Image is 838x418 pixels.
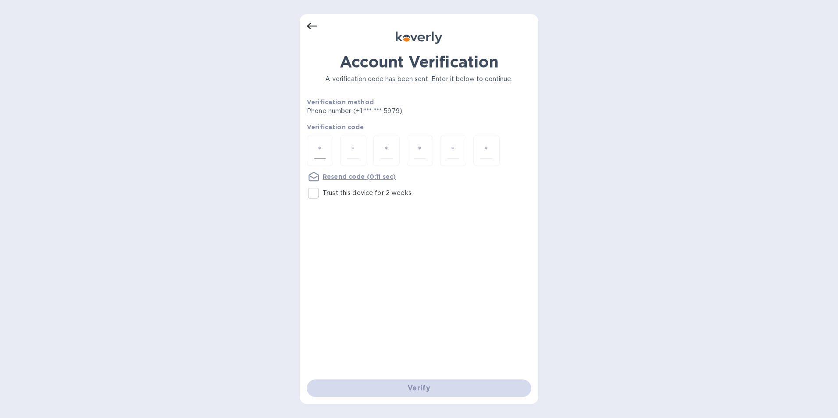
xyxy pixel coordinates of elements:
p: Trust this device for 2 weeks [323,188,412,198]
p: Verification code [307,123,531,131]
h1: Account Verification [307,53,531,71]
b: Verification method [307,99,374,106]
u: Resend code (0:11 sec) [323,173,396,180]
p: A verification code has been sent. Enter it below to continue. [307,74,531,84]
p: Phone number (+1 *** *** 5979) [307,106,469,116]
